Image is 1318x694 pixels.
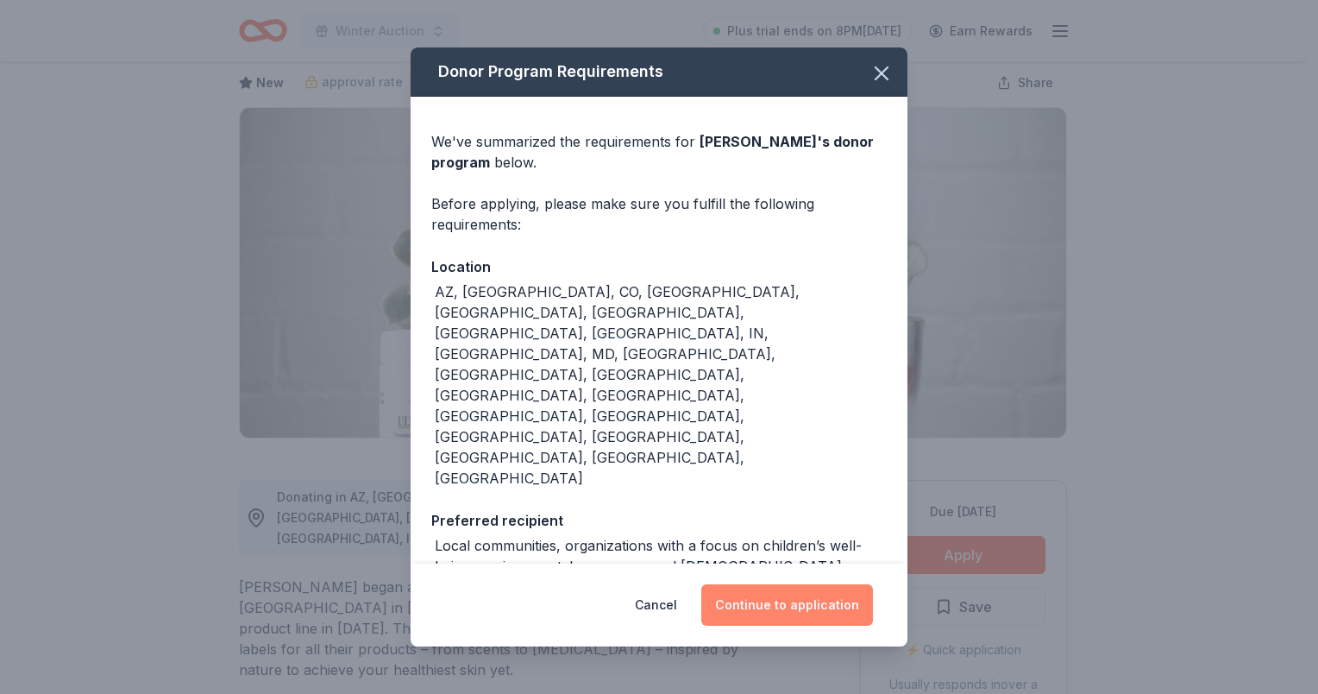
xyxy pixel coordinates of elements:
[431,131,887,173] div: We've summarized the requirements for below.
[435,535,887,597] div: Local communities, organizations with a focus on children’s well-being, environmental awareness a...
[431,509,887,532] div: Preferred recipient
[431,193,887,235] div: Before applying, please make sure you fulfill the following requirements:
[411,47,907,97] div: Donor Program Requirements
[431,256,887,278] div: Location
[635,584,677,626] button: Cancel
[701,584,873,626] button: Continue to application
[435,281,887,489] div: AZ, [GEOGRAPHIC_DATA], CO, [GEOGRAPHIC_DATA], [GEOGRAPHIC_DATA], [GEOGRAPHIC_DATA], [GEOGRAPHIC_D...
